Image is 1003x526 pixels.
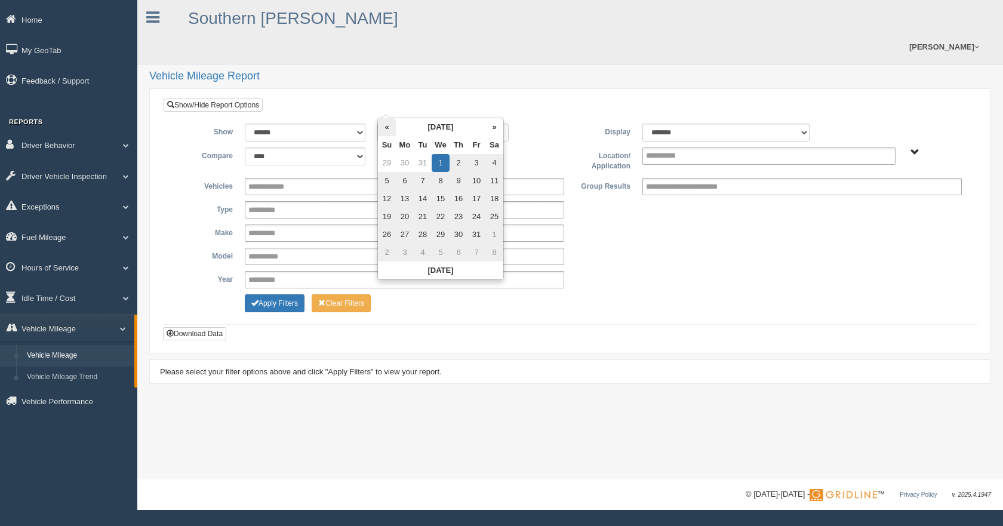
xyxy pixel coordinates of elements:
th: [DATE] [396,118,485,136]
span: Please select your filter options above and click "Apply Filters" to view your report. [160,367,442,376]
td: 6 [396,172,414,190]
td: 3 [467,154,485,172]
td: 6 [450,244,467,262]
th: Sa [485,136,503,154]
th: Th [450,136,467,154]
td: 21 [414,208,432,226]
td: 25 [485,208,503,226]
td: 4 [485,154,503,172]
th: [DATE] [378,262,503,279]
td: 14 [414,190,432,208]
td: 18 [485,190,503,208]
td: 3 [396,244,414,262]
button: Change Filter Options [245,294,304,312]
label: Compare [173,147,239,162]
td: 11 [485,172,503,190]
td: 2 [450,154,467,172]
td: 1 [432,154,450,172]
td: 12 [378,190,396,208]
th: Fr [467,136,485,154]
a: [PERSON_NAME] [903,30,985,64]
td: 13 [396,190,414,208]
td: 5 [432,244,450,262]
td: 10 [467,172,485,190]
td: 27 [396,226,414,244]
a: Privacy Policy [900,491,937,498]
button: Download Data [163,327,226,340]
label: Location/ Application [570,147,636,172]
button: Change Filter Options [312,294,371,312]
span: v. 2025.4.1947 [952,491,991,498]
td: 16 [450,190,467,208]
td: 29 [432,226,450,244]
label: Group Results [570,178,636,192]
td: 26 [378,226,396,244]
td: 19 [378,208,396,226]
label: Year [173,271,239,285]
th: Tu [414,136,432,154]
label: Show [173,124,239,138]
td: 8 [432,172,450,190]
td: 17 [467,190,485,208]
a: Southern [PERSON_NAME] [188,9,398,27]
label: Make [173,224,239,239]
a: Vehicle Mileage [21,345,134,367]
div: © [DATE]-[DATE] - ™ [746,488,991,501]
label: Display [570,124,636,138]
td: 22 [432,208,450,226]
td: 28 [414,226,432,244]
td: 20 [396,208,414,226]
img: Gridline [810,489,877,501]
td: 29 [378,154,396,172]
th: Mo [396,136,414,154]
td: 4 [414,244,432,262]
label: Vehicles [173,178,239,192]
td: 31 [414,154,432,172]
th: Su [378,136,396,154]
td: 24 [467,208,485,226]
td: 7 [414,172,432,190]
td: 30 [450,226,467,244]
td: 15 [432,190,450,208]
a: Vehicle Mileage Trend [21,367,134,388]
label: Type [173,201,239,216]
label: Model [173,248,239,262]
td: 1 [485,226,503,244]
th: We [432,136,450,154]
td: 23 [450,208,467,226]
td: 30 [396,154,414,172]
td: 31 [467,226,485,244]
td: 7 [467,244,485,262]
th: » [485,118,503,136]
td: 9 [450,172,467,190]
td: 5 [378,172,396,190]
a: Show/Hide Report Options [164,99,263,112]
td: 8 [485,244,503,262]
td: 2 [378,244,396,262]
th: « [378,118,396,136]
